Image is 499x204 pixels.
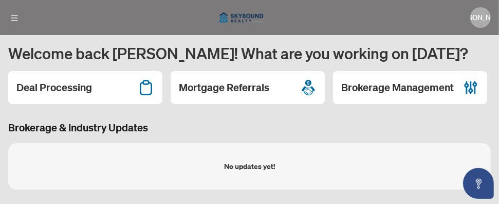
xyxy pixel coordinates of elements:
[8,43,491,63] h1: Welcome back [PERSON_NAME]! What are you working on [DATE]?
[213,6,270,30] img: logo
[16,80,92,95] h2: Deal Processing
[11,14,18,22] span: menu
[8,121,491,135] h3: Brokerage & Industry Updates
[224,161,275,172] div: No updates yet!
[179,80,269,95] h2: Mortgage Referrals
[463,168,494,199] button: Open asap
[341,80,454,95] h2: Brokerage Management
